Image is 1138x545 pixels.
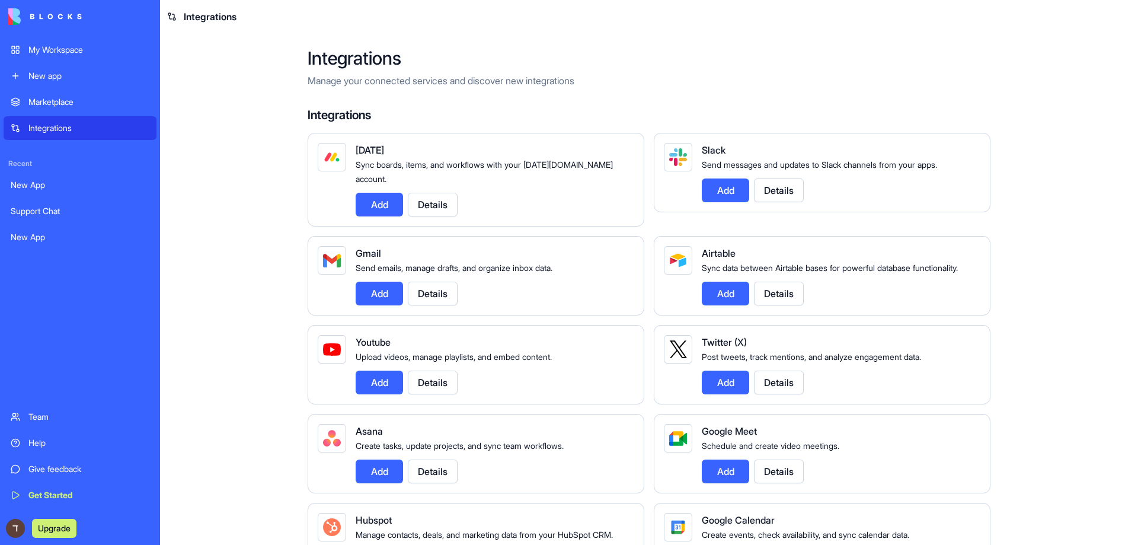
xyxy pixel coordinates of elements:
span: Sync boards, items, and workflows with your [DATE][DOMAIN_NAME] account. [356,160,613,184]
span: Twitter (X) [702,336,747,348]
div: New App [11,179,149,191]
button: Add [702,179,749,202]
a: New app [4,64,156,88]
button: Add [702,282,749,305]
span: Integrations [184,9,236,24]
h4: Integrations [308,107,990,123]
button: Add [356,460,403,483]
span: Airtable [702,247,736,259]
button: Details [754,282,804,305]
span: Recent [4,159,156,168]
span: [DATE] [356,144,384,156]
a: Upgrade [32,522,76,534]
span: Create tasks, update projects, and sync team workflows. [356,441,564,451]
span: Gmail [356,247,381,259]
a: New App [4,225,156,249]
span: Asana [356,425,383,437]
span: Google Meet [702,425,757,437]
button: Add [356,193,403,216]
img: ACg8ocK6-HCFhYZYZXS4j9vxc9fvCo-snIC4PGomg_KXjjGNFaHNxw=s96-c [6,519,25,538]
div: Marketplace [28,96,149,108]
button: Add [702,371,749,394]
button: Details [754,371,804,394]
a: My Workspace [4,38,156,62]
span: Send emails, manage drafts, and organize inbox data. [356,263,552,273]
span: Hubspot [356,514,392,526]
a: Get Started [4,483,156,507]
button: Details [754,179,804,202]
img: logo [8,8,82,25]
div: Help [28,437,149,449]
span: Slack [702,144,725,156]
span: Upload videos, manage playlists, and embed content. [356,352,552,362]
span: Schedule and create video meetings. [702,441,839,451]
h2: Integrations [308,47,990,69]
span: Sync data between Airtable bases for powerful database functionality. [702,263,958,273]
button: Add [702,460,749,483]
a: Team [4,405,156,429]
button: Details [408,371,458,394]
div: New app [28,70,149,82]
button: Add [356,282,403,305]
button: Details [408,282,458,305]
div: Give feedback [28,463,149,475]
a: New App [4,173,156,197]
button: Add [356,371,403,394]
a: Support Chat [4,199,156,223]
span: Youtube [356,336,391,348]
button: Upgrade [32,519,76,538]
div: Team [28,411,149,423]
button: Details [754,460,804,483]
div: Support Chat [11,205,149,217]
div: New App [11,231,149,243]
span: Manage contacts, deals, and marketing data from your HubSpot CRM. [356,530,613,540]
a: Integrations [4,116,156,140]
span: Send messages and updates to Slack channels from your apps. [702,160,937,170]
a: Give feedback [4,457,156,481]
span: Post tweets, track mentions, and analyze engagement data. [702,352,921,362]
button: Details [408,193,458,216]
p: Manage your connected services and discover new integrations [308,74,990,88]
button: Details [408,460,458,483]
a: Help [4,431,156,455]
span: Create events, check availability, and sync calendar data. [702,530,909,540]
div: Get Started [28,489,149,501]
div: My Workspace [28,44,149,56]
span: Google Calendar [702,514,775,526]
div: Integrations [28,122,149,134]
a: Marketplace [4,90,156,114]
